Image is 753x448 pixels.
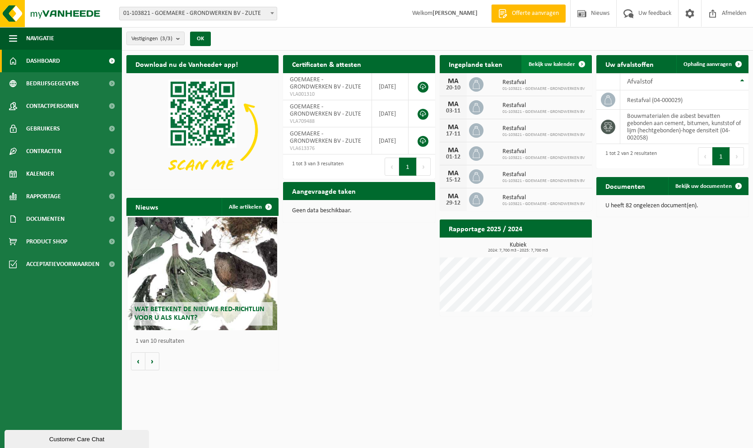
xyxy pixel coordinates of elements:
span: 01-103821 - GOEMAERE - GRONDWERKEN BV - ZULTE [120,7,277,20]
span: Bedrijfsgegevens [26,72,79,95]
span: Bekijk uw kalender [529,61,575,67]
strong: [PERSON_NAME] [432,10,478,17]
span: Offerte aanvragen [510,9,561,18]
div: 29-12 [444,200,462,206]
span: Contactpersonen [26,95,79,117]
td: bouwmaterialen die asbest bevatten gebonden aan cement, bitumen, kunststof of lijm (hechtgebonden... [620,110,748,144]
div: 20-10 [444,85,462,91]
span: Restafval [502,79,585,86]
div: MA [444,101,462,108]
a: Offerte aanvragen [491,5,566,23]
span: VLA001310 [290,91,365,98]
button: Previous [385,158,399,176]
button: Next [730,147,744,165]
div: 03-11 [444,108,462,114]
a: Bekijk uw kalender [521,55,591,73]
div: MA [444,78,462,85]
a: Bekijk uw documenten [668,177,748,195]
a: Ophaling aanvragen [676,55,748,73]
span: 01-103821 - GOEMAERE - GRONDWERKEN BV [502,178,585,184]
h2: Download nu de Vanheede+ app! [126,55,247,73]
button: Previous [698,147,712,165]
span: 01-103821 - GOEMAERE - GRONDWERKEN BV [502,201,585,207]
div: 1 tot 3 van 3 resultaten [288,157,344,177]
img: Download de VHEPlus App [126,73,279,187]
span: 01-103821 - GOEMAERE - GRONDWERKEN BV [502,155,585,161]
span: Restafval [502,102,585,109]
span: Afvalstof [627,78,653,85]
td: [DATE] [372,73,409,100]
button: Vorige [131,352,145,370]
span: 01-103821 - GOEMAERE - GRONDWERKEN BV [502,86,585,92]
td: [DATE] [372,127,409,154]
div: 15-12 [444,177,462,183]
span: 01-103821 - GOEMAERE - GRONDWERKEN BV [502,109,585,115]
span: Ophaling aanvragen [683,61,732,67]
span: 2024: 7,700 m3 - 2025: 7,700 m3 [444,248,592,253]
span: Contracten [26,140,61,163]
count: (3/3) [160,36,172,42]
p: U heeft 82 ongelezen document(en). [605,203,739,209]
div: 17-11 [444,131,462,137]
div: MA [444,124,462,131]
span: Gebruikers [26,117,60,140]
div: MA [444,170,462,177]
span: 01-103821 - GOEMAERE - GRONDWERKEN BV - ZULTE [119,7,277,20]
span: Dashboard [26,50,60,72]
button: 1 [399,158,417,176]
a: Wat betekent de nieuwe RED-richtlijn voor u als klant? [128,217,277,330]
span: Rapportage [26,185,61,208]
button: Next [417,158,431,176]
td: restafval (04-000029) [620,90,748,110]
p: Geen data beschikbaar. [292,208,426,214]
span: Vestigingen [131,32,172,46]
button: 1 [712,147,730,165]
span: Kalender [26,163,54,185]
span: 01-103821 - GOEMAERE - GRONDWERKEN BV [502,132,585,138]
td: [DATE] [372,100,409,127]
h2: Documenten [596,177,654,195]
div: MA [444,147,462,154]
span: GOEMAERE - GRONDWERKEN BV - ZULTE [290,76,361,90]
h2: Nieuws [126,198,167,215]
span: Restafval [502,171,585,178]
span: VLA709488 [290,118,365,125]
span: Bekijk uw documenten [675,183,732,189]
span: Restafval [502,148,585,155]
span: GOEMAERE - GRONDWERKEN BV - ZULTE [290,131,361,145]
span: Wat betekent de nieuwe RED-richtlijn voor u als klant? [135,306,265,322]
iframe: chat widget [5,428,151,448]
button: OK [190,32,211,46]
span: Restafval [502,194,585,201]
span: Documenten [26,208,65,230]
div: 1 tot 2 van 2 resultaten [601,146,657,166]
h2: Uw afvalstoffen [596,55,663,73]
div: MA [444,193,462,200]
a: Alle artikelen [222,198,278,216]
h3: Kubiek [444,242,592,253]
span: Acceptatievoorwaarden [26,253,99,275]
span: GOEMAERE - GRONDWERKEN BV - ZULTE [290,103,361,117]
button: Vestigingen(3/3) [126,32,185,45]
span: Product Shop [26,230,67,253]
span: Restafval [502,125,585,132]
a: Bekijk rapportage [525,237,591,255]
h2: Certificaten & attesten [283,55,370,73]
span: VLA613376 [290,145,365,152]
p: 1 van 10 resultaten [135,338,274,345]
h2: Aangevraagde taken [283,182,365,200]
h2: Rapportage 2025 / 2024 [440,219,531,237]
h2: Ingeplande taken [440,55,511,73]
div: 01-12 [444,154,462,160]
span: Navigatie [26,27,54,50]
button: Volgende [145,352,159,370]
